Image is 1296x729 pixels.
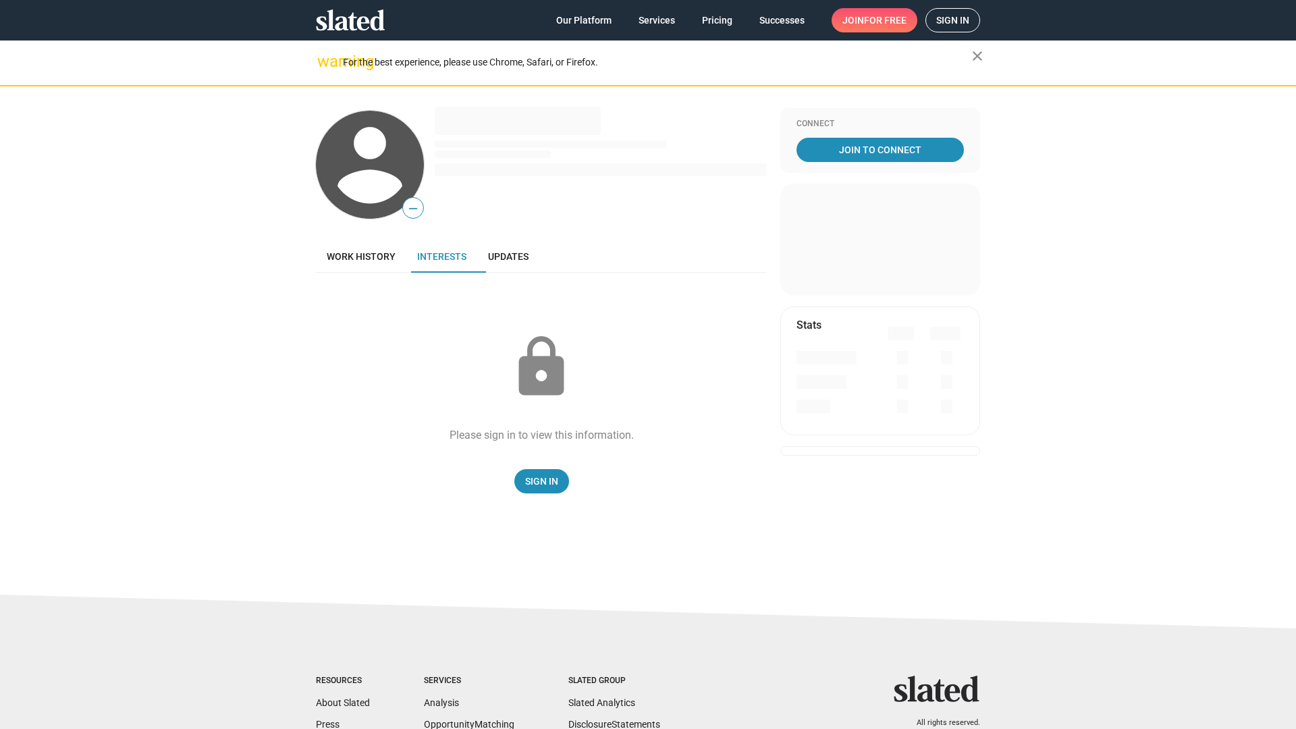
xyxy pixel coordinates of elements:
[450,428,634,442] div: Please sign in to view this information.
[316,697,370,708] a: About Slated
[417,251,466,262] span: Interests
[508,333,575,401] mat-icon: lock
[406,240,477,273] a: Interests
[969,48,986,64] mat-icon: close
[759,8,805,32] span: Successes
[403,200,423,217] span: —
[568,697,635,708] a: Slated Analytics
[936,9,969,32] span: Sign in
[316,240,406,273] a: Work history
[639,8,675,32] span: Services
[842,8,907,32] span: Join
[556,8,612,32] span: Our Platform
[628,8,686,32] a: Services
[316,676,370,686] div: Resources
[424,697,459,708] a: Analysis
[525,469,558,493] span: Sign In
[488,251,529,262] span: Updates
[424,676,514,686] div: Services
[477,240,539,273] a: Updates
[832,8,917,32] a: Joinfor free
[343,53,972,72] div: For the best experience, please use Chrome, Safari, or Firefox.
[796,318,821,332] mat-card-title: Stats
[702,8,732,32] span: Pricing
[925,8,980,32] a: Sign in
[514,469,569,493] a: Sign In
[317,53,333,70] mat-icon: warning
[796,138,964,162] a: Join To Connect
[568,676,660,686] div: Slated Group
[545,8,622,32] a: Our Platform
[864,8,907,32] span: for free
[796,119,964,130] div: Connect
[691,8,743,32] a: Pricing
[799,138,961,162] span: Join To Connect
[327,251,396,262] span: Work history
[749,8,815,32] a: Successes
